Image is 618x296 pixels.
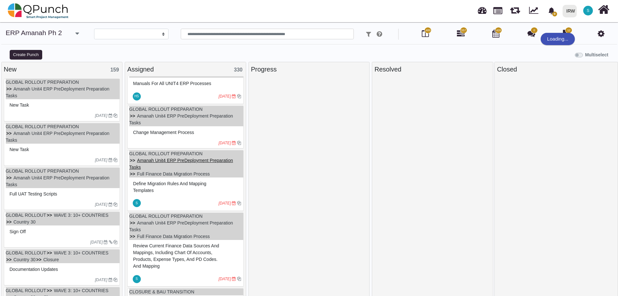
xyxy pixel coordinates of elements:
i: Due Date [232,201,236,205]
div: Resolved [374,64,491,74]
a: Closure [43,257,59,262]
a: 557 [457,32,465,37]
div: Closed [497,64,615,74]
i: Due Date [109,203,112,206]
a: Amanah Unit4 ERP PreDeployment Preparation Tasks [6,131,110,143]
span: #82014 [133,81,211,86]
i: Dependant Task [109,240,112,244]
i: [DATE] [95,113,108,118]
a: S [579,0,597,21]
i: e.g: punch or !ticket or &Category or #label or @username or $priority or *iteration or ^addition... [377,31,382,37]
div: Dynamic Report [526,0,544,22]
span: Projects [493,4,502,14]
div: Progress [251,64,367,74]
i: [DATE] [218,94,231,99]
i: Due Date [109,278,112,282]
span: 0 [533,28,535,33]
img: qpunch-sp.fa6292f.png [8,1,69,21]
a: Amanah Unit4 ERP PreDeployment Preparation Tasks [6,86,110,98]
a: GLOBAL ROLLOUT [6,213,46,218]
i: Clone [237,201,241,205]
span: S [136,277,138,281]
b: Multiselect [585,52,608,57]
span: #82010 [133,181,206,193]
svg: bell fill [548,7,555,14]
span: #77095 [10,267,58,272]
i: Due Date [232,94,236,98]
a: Full Finance Data Migration Process [137,171,210,177]
div: Assigned [127,64,244,74]
i: Gantt [457,30,465,37]
a: Amanah Unit4 ERP PreDeployment Preparation Tasks [129,65,233,77]
span: HS [134,95,139,98]
a: GLOBAL ROLLOUT PREPARATION [129,151,202,156]
a: GLOBAL ROLLOUT [6,250,46,255]
a: WAVE 3: 10+ COUNTRIES [54,288,108,293]
span: Salman.khan [583,6,593,15]
i: Clone [113,278,117,282]
a: WAVE 3: 10+ COUNTRIES [54,250,108,255]
a: Country 30 [14,219,35,224]
span: 12 [567,28,570,33]
span: #82016 [10,102,29,108]
i: Due Date [104,240,108,244]
span: 159 [110,67,119,72]
span: S [587,9,589,13]
span: Dashboard [478,4,487,14]
a: Amanah Unit4 ERP PreDeployment Preparation Tasks [129,113,233,125]
i: Due Date [109,158,112,162]
a: GLOBAL ROLLOUT PREPARATION [6,124,79,129]
a: GLOBAL ROLLOUT PREPARATION [6,168,79,174]
a: Amanah Unit4 ERP PreDeployment Preparation Tasks [6,175,110,187]
i: Home [598,4,609,16]
i: Due Date [232,141,236,145]
span: Hassan Saleem [133,92,141,100]
i: Clone [237,141,241,145]
i: Clone [237,94,241,98]
a: bell fill0 [544,0,560,21]
i: Punch Discussion [527,30,535,37]
div: New [4,64,120,74]
i: Calendar [492,30,499,37]
i: Clone [113,158,117,162]
a: Country 30 [14,257,35,262]
span: Salman.khan [133,199,141,207]
span: 489 [426,28,430,33]
span: #82009 [133,243,219,269]
span: 557 [461,28,466,33]
i: [DATE] [95,278,108,282]
a: Amanah Unit4 ERP PreDeployment Preparation Tasks [129,220,233,232]
i: Due Date [232,277,236,281]
i: Board [422,30,429,37]
a: GLOBAL ROLLOUT PREPARATION [6,80,79,85]
i: [DATE] [95,202,108,207]
span: #77096 [10,229,26,234]
i: Clone [113,114,117,118]
span: #82015 [10,147,29,152]
i: [DATE] [218,141,231,145]
span: 330 [234,67,243,72]
i: Due Date [109,114,112,118]
span: S [136,202,138,205]
div: Loading... [541,33,575,45]
i: [DATE] [218,201,231,205]
span: #82012 [10,191,57,196]
i: Clone [113,240,117,244]
a: ERP Amanah Ph 2 [6,29,62,36]
span: #82013 [133,130,194,135]
i: [DATE] [95,158,108,162]
i: Clone [113,203,117,206]
span: Releases [510,3,520,14]
a: IRW [560,0,579,22]
span: Salman.khan [133,275,141,283]
i: [DATE] [218,277,231,281]
a: Amanah Unit4 ERP PreDeployment Preparation Tasks [129,158,233,170]
div: Notification [546,5,557,16]
i: Clone [237,277,241,281]
span: 0 [552,12,557,16]
a: GLOBAL ROLLOUT PREPARATION [129,214,202,219]
a: CLOSURE & BAU TRANSITION [129,289,194,294]
a: WAVE 3: 10+ COUNTRIES [54,213,108,218]
a: GLOBAL ROLLOUT [6,288,46,293]
a: Full Finance Data Migration Process [137,234,210,239]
